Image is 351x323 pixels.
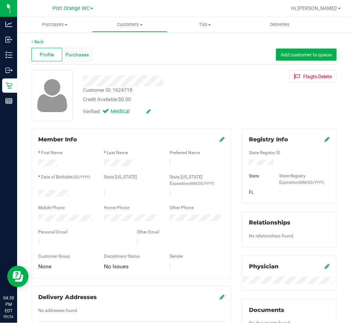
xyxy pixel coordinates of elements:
label: Last Name [107,150,128,156]
span: Relationships [249,219,290,226]
inline-svg: Analytics [5,21,12,28]
a: Customers [92,17,167,32]
label: State Registry ID [249,150,280,156]
div: Credit Available: [83,96,230,103]
label: Preferred Name [170,150,200,156]
inline-svg: Inventory [5,51,12,59]
label: Mobile Phone [38,205,65,211]
label: State [US_STATE] Expiration [170,174,225,187]
span: Member Info [38,136,77,143]
inline-svg: Reports [5,97,12,105]
a: Deliveries [242,17,317,32]
span: None [38,263,51,270]
span: Physician [249,263,279,270]
label: No addresses found [38,307,77,314]
span: Documents [249,307,284,313]
inline-svg: Outbound [5,67,12,74]
label: Other Email [137,229,159,235]
div: State [244,173,274,179]
p: 09/26 [3,314,14,320]
span: Customers [92,21,167,28]
span: Port Orange WC [52,5,90,11]
a: Purchases [17,17,92,32]
a: Back [31,39,44,44]
label: State Registry Expiration [280,173,330,186]
span: Medical [111,108,139,116]
button: Add customer to queue [276,49,337,61]
span: Purchases [17,21,92,28]
inline-svg: Inbound [5,36,12,43]
span: Delivery Addresses [38,294,97,301]
label: Customer Group [38,253,70,259]
span: (MM/DD/YYYY) [65,175,90,179]
label: State [US_STATE] [104,174,137,180]
button: Flagto Delete [289,70,337,82]
label: Gender [170,253,183,259]
a: Tills [167,17,242,32]
span: (MM/DD/YYYY) [189,182,214,186]
label: No relationships found. [249,233,294,239]
div: FL [244,189,274,196]
p: 04:30 PM EDT [3,295,14,314]
span: Profile [40,51,54,59]
span: Registry Info [249,136,288,143]
label: Date of Birth [41,174,90,180]
div: Customer ID: 1624718 [83,86,132,94]
label: Home Phone [104,205,129,211]
span: Purchases [65,51,89,59]
span: Tills [168,21,242,28]
span: Hi, [PERSON_NAME]! [291,5,337,11]
div: Verified: [83,108,151,116]
inline-svg: Retail [5,82,12,89]
label: First Name [41,150,62,156]
img: user-icon.png [34,77,71,114]
span: Deliveries [261,21,300,28]
span: (MM/DD/YYYY) [299,181,324,185]
span: $0.00 [118,96,131,102]
span: Add customer to queue [281,52,332,57]
span: No Issues [104,263,129,270]
label: Personal Email [38,229,67,235]
label: Other Phone [170,205,194,211]
iframe: Resource center [7,266,29,287]
label: Disciplinary Status [104,253,140,259]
